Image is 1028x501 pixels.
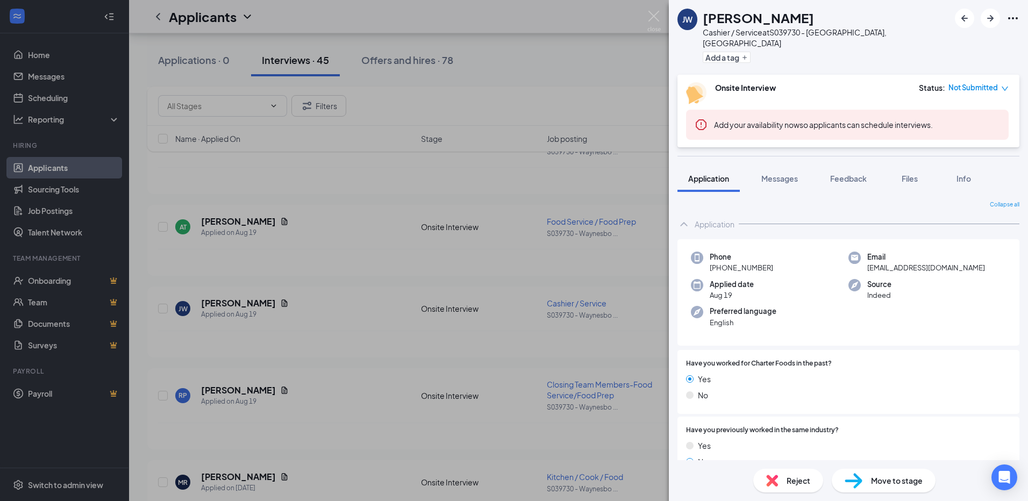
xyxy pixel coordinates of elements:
[715,83,776,92] b: Onsite Interview
[787,475,810,486] span: Reject
[948,82,998,93] span: Not Submitted
[919,82,945,93] div: Status :
[695,219,734,230] div: Application
[698,440,711,452] span: Yes
[698,373,711,385] span: Yes
[695,118,708,131] svg: Error
[703,9,814,27] h1: [PERSON_NAME]
[990,201,1019,209] span: Collapse all
[958,12,971,25] svg: ArrowLeftNew
[981,9,1000,28] button: ArrowRight
[867,262,985,273] span: [EMAIL_ADDRESS][DOMAIN_NAME]
[710,290,754,300] span: Aug 19
[714,119,799,130] button: Add your availability now
[710,279,754,290] span: Applied date
[867,290,891,300] span: Indeed
[710,252,773,262] span: Phone
[1006,12,1019,25] svg: Ellipses
[703,52,751,63] button: PlusAdd a tag
[955,9,974,28] button: ArrowLeftNew
[830,174,867,183] span: Feedback
[761,174,798,183] span: Messages
[686,425,839,435] span: Have you previously worked in the same industry?
[867,279,891,290] span: Source
[984,12,997,25] svg: ArrowRight
[698,389,708,401] span: No
[682,14,693,25] div: JW
[1001,85,1009,92] span: down
[710,262,773,273] span: [PHONE_NUMBER]
[698,456,708,468] span: No
[710,306,776,317] span: Preferred language
[956,174,971,183] span: Info
[871,475,923,486] span: Move to stage
[710,317,776,328] span: English
[902,174,918,183] span: Files
[741,54,748,61] svg: Plus
[688,174,729,183] span: Application
[703,27,950,48] div: Cashier / Service at S039730 - [GEOGRAPHIC_DATA], [GEOGRAPHIC_DATA]
[714,120,933,130] span: so applicants can schedule interviews.
[686,359,832,369] span: Have you worked for Charter Foods in the past?
[677,218,690,231] svg: ChevronUp
[991,464,1017,490] div: Open Intercom Messenger
[867,252,985,262] span: Email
